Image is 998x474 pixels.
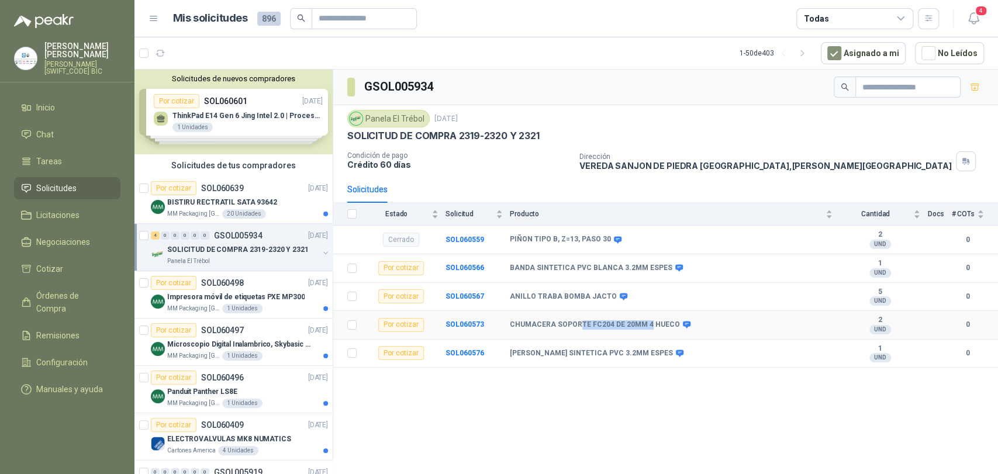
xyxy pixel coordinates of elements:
[134,154,333,177] div: Solicitudes de tus compradores
[821,42,906,64] button: Asignado a mi
[841,83,849,91] span: search
[36,262,63,275] span: Cotizar
[951,234,984,245] b: 0
[218,446,258,455] div: 4 Unidades
[510,235,611,244] b: PIÑON TIPO B, Z=13, PASO 30
[167,399,220,408] p: MM Packaging [GEOGRAPHIC_DATA]
[446,236,484,244] a: SOL060559
[869,296,891,306] div: UND
[869,325,891,334] div: UND
[446,210,493,218] span: Solicitud
[869,353,891,362] div: UND
[14,204,120,226] a: Licitaciones
[347,160,570,169] p: Crédito 60 días
[134,177,333,224] a: Por cotizarSOL060639[DATE] Company LogoBISTIRU RECTRATIL SATA 93642MM Packaging [GEOGRAPHIC_DATA]...
[869,268,891,278] div: UND
[308,372,328,383] p: [DATE]
[201,184,244,192] p: SOL060639
[510,349,673,358] b: [PERSON_NAME] SINTETICA PVC 3.2MM ESPES
[951,203,998,226] th: # COTs
[378,346,424,360] div: Por cotizar
[378,318,424,332] div: Por cotizar
[804,12,828,25] div: Todas
[151,418,196,432] div: Por cotizar
[840,344,920,354] b: 1
[151,276,196,290] div: Por cotizar
[364,210,429,218] span: Estado
[840,230,920,240] b: 2
[36,356,88,369] span: Configuración
[347,183,388,196] div: Solicitudes
[579,153,951,161] p: Dirección
[201,421,244,429] p: SOL060409
[840,288,920,297] b: 5
[36,128,54,141] span: Chat
[15,47,37,70] img: Company Logo
[201,231,209,240] div: 0
[446,320,484,328] a: SOL060573
[383,233,419,247] div: Cerrado
[151,389,165,403] img: Company Logo
[434,113,458,124] p: [DATE]
[44,61,120,75] p: [PERSON_NAME] [SWIFT_CODE] BIC
[446,292,484,300] a: SOL060567
[201,279,244,287] p: SOL060498
[214,231,263,240] p: GSOL005934
[510,203,840,226] th: Producto
[181,231,189,240] div: 0
[167,304,220,313] p: MM Packaging [GEOGRAPHIC_DATA]
[134,413,333,461] a: Por cotizarSOL060409[DATE] Company LogoELECTROVALVULAS MK8 NUMATICSCartones America4 Unidades
[167,257,210,266] p: Panela El Trébol
[151,231,160,240] div: 4
[151,295,165,309] img: Company Logo
[222,304,263,313] div: 1 Unidades
[350,112,362,125] img: Company Logo
[171,231,179,240] div: 0
[14,96,120,119] a: Inicio
[134,366,333,413] a: Por cotizarSOL060496[DATE] Company LogoPanduit Panther LS8EMM Packaging [GEOGRAPHIC_DATA]1 Unidades
[151,371,196,385] div: Por cotizar
[963,8,984,29] button: 4
[134,271,333,319] a: Por cotizarSOL060498[DATE] Company LogoImpresora móvil de etiquetas PXE MP300MM Packaging [GEOGRA...
[308,325,328,336] p: [DATE]
[151,437,165,451] img: Company Logo
[36,155,62,168] span: Tareas
[201,326,244,334] p: SOL060497
[167,292,305,303] p: Impresora móvil de etiquetas PXE MP300
[14,123,120,146] a: Chat
[36,101,55,114] span: Inicio
[14,351,120,373] a: Configuración
[378,261,424,275] div: Por cotizar
[975,5,987,16] span: 4
[14,285,120,320] a: Órdenes de Compra
[151,229,330,266] a: 4 0 0 0 0 0 GSOL005934[DATE] Company LogoSOLICITUD DE COMPRA 2319-2320 Y 2321Panela El Trébol
[308,278,328,289] p: [DATE]
[308,183,328,194] p: [DATE]
[297,14,305,22] span: search
[167,446,216,455] p: Cartones America
[446,349,484,357] a: SOL060576
[151,200,165,214] img: Company Logo
[161,231,170,240] div: 0
[951,262,984,274] b: 0
[951,291,984,302] b: 0
[134,70,333,154] div: Solicitudes de nuevos compradoresPor cotizarSOL060601[DATE] ThinkPad E14 Gen 6 Jing Intel 2.0 | P...
[840,316,920,325] b: 2
[869,240,891,249] div: UND
[951,348,984,359] b: 0
[36,182,77,195] span: Solicitudes
[191,231,199,240] div: 0
[36,209,80,222] span: Licitaciones
[167,339,313,350] p: Microscopio Digital Inalambrico, Skybasic 50x-1000x, Ampliac
[167,434,291,445] p: ELECTROVALVULAS MK8 NUMATICS
[364,203,446,226] th: Estado
[915,42,984,64] button: No Leídos
[222,399,263,408] div: 1 Unidades
[167,209,220,219] p: MM Packaging [GEOGRAPHIC_DATA]
[36,383,103,396] span: Manuales y ayuda
[14,258,120,280] a: Cotizar
[951,319,984,330] b: 0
